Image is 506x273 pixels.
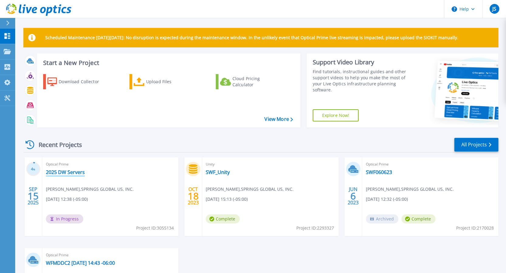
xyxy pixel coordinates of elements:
div: Support Video Library [313,58,410,66]
span: 18 [188,193,199,199]
div: Find tutorials, instructional guides and other support videos to help you make the most of your L... [313,69,410,93]
span: 15 [28,193,39,199]
div: Cloud Pricing Calculator [232,76,281,88]
span: 6 [350,193,356,199]
span: Optical Prime [366,161,495,168]
span: [PERSON_NAME] , SPRINGS GLOBAL US, INC. [366,186,454,193]
div: Download Collector [59,76,107,88]
span: Complete [401,214,435,224]
a: SWF060623 [366,169,392,175]
span: In Progress [46,214,83,224]
div: Recent Projects [23,137,90,152]
a: Download Collector [43,74,111,89]
span: Project ID: 3055134 [136,225,174,231]
div: Upload Files [146,76,195,88]
span: [DATE] 15:13 (-05:00) [206,196,248,203]
div: JUN 2023 [347,185,359,207]
a: Cloud Pricing Calculator [216,74,284,89]
span: Unity [206,161,335,168]
a: SWF_Unity [206,169,230,175]
span: % [33,168,35,171]
div: OCT 2023 [188,185,199,207]
a: 2025 DW Servers [46,169,85,175]
h3: Start a New Project [43,60,293,66]
span: Complete [206,214,240,224]
span: Archived [366,214,398,224]
span: [PERSON_NAME] , SPRINGS GLOBAL US, INC. [46,186,134,193]
span: Optical Prime [46,252,175,258]
a: WFMDDC2 [DATE] 14:43 -06:00 [46,260,115,266]
a: All Projects [454,138,498,152]
span: Project ID: 2170028 [456,225,494,231]
span: [PERSON_NAME] , SPRINGS GLOBAL US, INC. [206,186,294,193]
span: Project ID: 2293327 [296,225,334,231]
div: SEP 2025 [27,185,39,207]
span: JS [492,6,496,11]
a: Upload Files [129,74,197,89]
p: Scheduled Maintenance [DATE][DATE]: No disruption is expected during the maintenance window. In t... [45,35,458,40]
a: View More [264,116,293,122]
h3: 4 [26,166,40,173]
span: [DATE] 12:32 (-05:00) [366,196,408,203]
span: Optical Prime [46,161,175,168]
a: Explore Now! [313,109,359,121]
span: [DATE] 12:38 (-05:00) [46,196,88,203]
